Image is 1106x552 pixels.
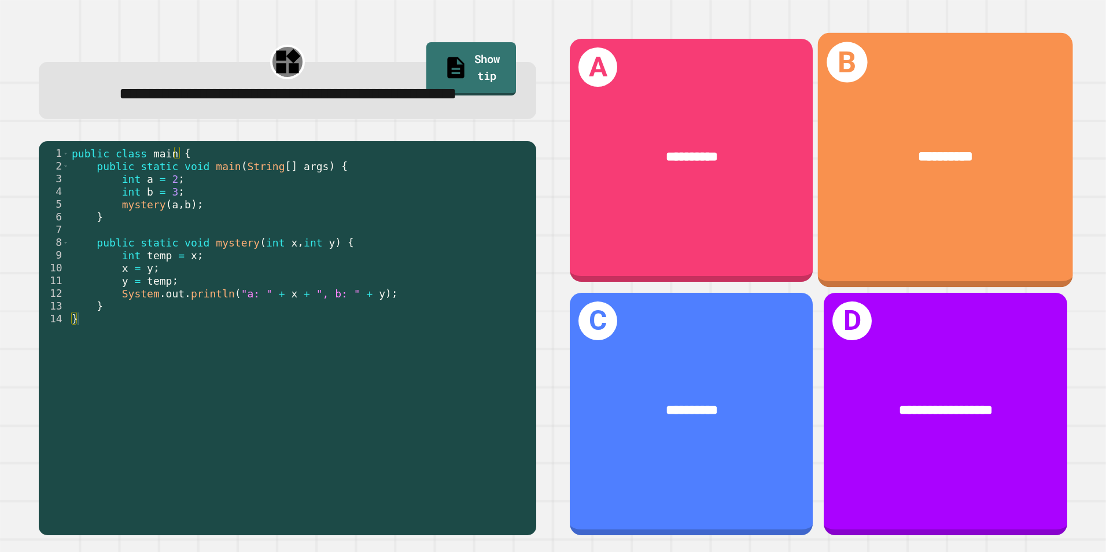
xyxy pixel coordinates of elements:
h1: C [578,301,617,340]
div: 1 [39,147,69,160]
div: 4 [39,185,69,198]
div: 12 [39,287,69,300]
div: 10 [39,262,69,274]
h1: D [832,301,871,340]
div: 2 [39,160,69,172]
span: Toggle code folding, rows 2 through 6 [62,160,69,172]
div: 8 [39,236,69,249]
a: Show tip [426,42,516,95]
h1: B [827,42,868,83]
div: 9 [39,249,69,262]
div: 11 [39,274,69,287]
h1: A [578,47,617,86]
span: Toggle code folding, rows 1 through 14 [62,147,69,160]
div: 7 [39,223,69,236]
div: 3 [39,172,69,185]
div: 6 [39,211,69,223]
div: 13 [39,300,69,312]
div: 14 [39,312,69,325]
span: Toggle code folding, rows 8 through 13 [62,236,69,249]
div: 5 [39,198,69,211]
